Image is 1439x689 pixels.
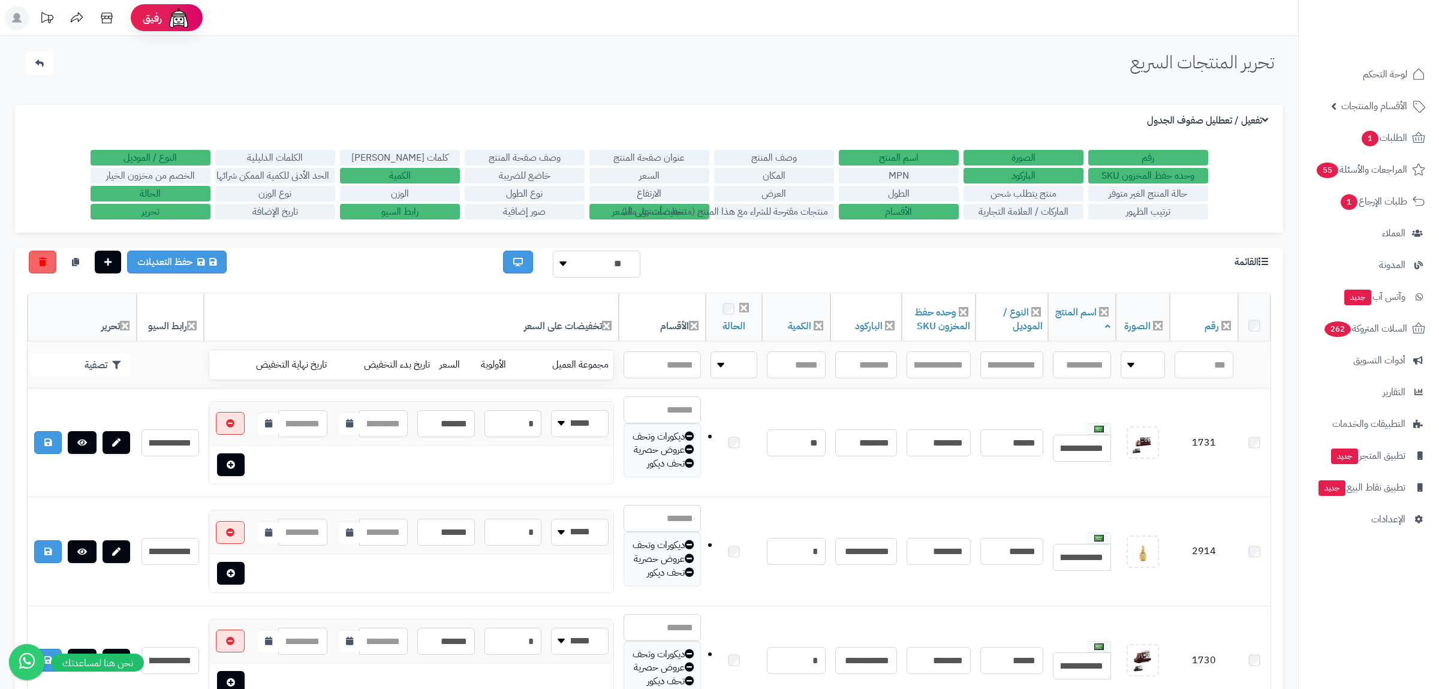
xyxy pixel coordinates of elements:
[465,168,585,183] label: خاضع للضريبة
[143,11,162,25] span: رفيق
[630,661,695,675] div: عروض حصرية
[839,168,959,183] label: MPN
[1306,441,1432,470] a: تطبيق المتجرجديد
[215,150,335,166] label: الكلمات الدليلية
[1306,60,1432,89] a: لوحة التحكم
[1094,535,1104,541] img: العربية
[1306,124,1432,152] a: الطلبات1
[32,6,62,33] a: تحديثات المنصة
[1306,473,1432,502] a: تطبيق نقاط البيعجديد
[1094,643,1104,650] img: العربية
[1363,66,1407,83] span: لوحة التحكم
[523,351,613,380] td: مجموعة العميل
[1306,505,1432,534] a: الإعدادات
[91,168,210,183] label: الخصم من مخزون الخيار
[630,675,695,688] div: تحف ديكور
[215,186,335,201] label: نوع الوزن
[222,351,332,380] td: تاريخ نهاية التخفيض
[1360,130,1407,146] span: الطلبات
[465,150,585,166] label: وصف صفحة المنتج
[589,150,709,166] label: عنوان صفحة المنتج
[340,150,460,166] label: كلمات [PERSON_NAME]
[915,305,970,333] a: وحده حفظ المخزون SKU
[1170,498,1238,606] td: 2914
[465,204,585,219] label: صور إضافية
[127,251,227,273] a: حفظ التعديلات
[1315,161,1407,178] span: المراجعات والأسئلة
[1088,168,1208,183] label: وحده حفظ المخزون SKU
[435,351,475,380] td: السعر
[204,294,619,342] th: تخفيضات على السعر
[465,186,585,201] label: نوع الطول
[589,168,709,183] label: السعر
[1147,115,1271,127] h3: تفعيل / تعطليل صفوف الجدول
[714,150,834,166] label: وصف المنتج
[1306,251,1432,279] a: المدونة
[1317,479,1405,496] span: تطبيق نقاط البيع
[1339,193,1407,210] span: طلبات الإرجاع
[1306,410,1432,438] a: التطبيقات والخدمات
[1170,389,1238,498] td: 1731
[1318,480,1345,496] span: جديد
[1341,98,1407,115] span: الأقسام والمنتجات
[1379,257,1405,273] span: المدونة
[1003,305,1043,333] a: النوع / الموديل
[1323,320,1407,337] span: السلات المتروكة
[1382,225,1405,242] span: العملاء
[1306,378,1432,407] a: التقارير
[137,294,204,342] th: رابط السيو
[1306,346,1432,375] a: أدوات التسويق
[839,186,959,201] label: الطول
[1341,194,1357,210] span: 1
[476,351,523,380] td: الأولوية
[964,204,1083,219] label: الماركات / العلامة التجارية
[1383,384,1405,401] span: التقارير
[340,204,460,219] label: رابط السيو
[1317,163,1338,178] span: 55
[340,168,460,183] label: الكمية
[1344,290,1371,305] span: جديد
[215,168,335,183] label: الحد الأدنى للكمية الممكن شرائها
[714,186,834,201] label: العرض
[1343,288,1405,305] span: وآتس آب
[1362,131,1378,146] span: 1
[1235,257,1271,268] h3: القائمة
[28,294,137,342] th: تحرير
[788,319,811,333] a: الكمية
[964,150,1083,166] label: الصورة
[964,168,1083,183] label: الباركود
[964,186,1083,201] label: منتج يتطلب شحن
[1088,150,1208,166] label: رقم
[340,186,460,201] label: الوزن
[1306,219,1432,248] a: العملاء
[1332,416,1405,432] span: التطبيقات والخدمات
[1371,511,1405,528] span: الإعدادات
[1306,314,1432,343] a: السلات المتروكة262
[1357,32,1428,58] img: logo-2.png
[1205,319,1219,333] a: رقم
[630,443,695,457] div: عروض حصرية
[1130,52,1274,72] h1: تحرير المنتجات السريع
[1306,282,1432,311] a: وآتس آبجديد
[630,430,695,444] div: ديكورات وتحف
[1331,449,1358,464] span: جديد
[91,186,210,201] label: الحالة
[630,538,695,552] div: ديكورات وتحف
[839,204,959,219] label: الأقسام
[630,552,695,566] div: عروض حصرية
[91,150,210,166] label: النوع / الموديل
[855,319,883,333] a: الباركود
[619,294,706,342] th: الأقسام
[1088,186,1208,201] label: حالة المنتج الغير متوفر
[630,648,695,661] div: ديكورات وتحف
[332,351,435,380] td: تاريخ بدء التخفيض
[722,319,745,333] a: الحالة
[630,457,695,471] div: تحف ديكور
[1330,447,1405,464] span: تطبيق المتجر
[31,354,130,377] button: تصفية
[1055,305,1110,333] a: اسم المنتج
[839,150,959,166] label: اسم المنتج
[589,186,709,201] label: الارتفاع
[1306,187,1432,216] a: طلبات الإرجاع1
[1324,321,1351,337] span: 262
